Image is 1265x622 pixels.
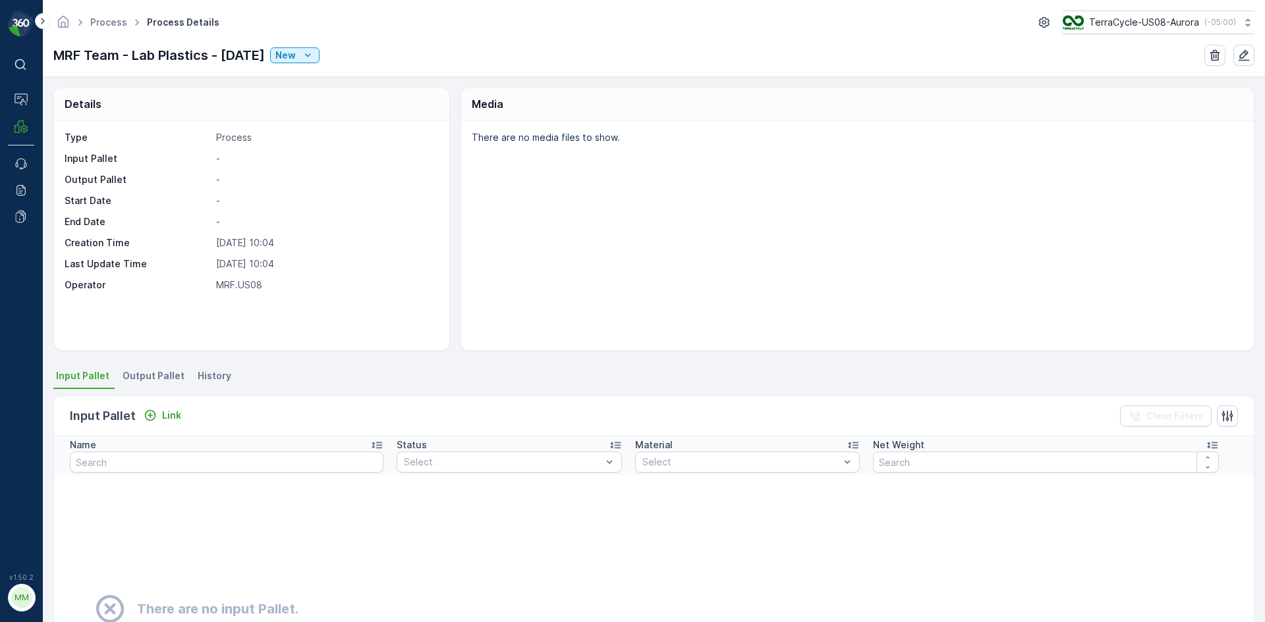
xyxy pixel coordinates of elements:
[1063,11,1254,34] button: TerraCycle-US08-Aurora(-05:00)
[198,369,231,382] span: History
[144,16,222,29] span: Process Details
[90,16,127,28] a: Process
[1089,16,1199,29] p: TerraCycle-US08-Aurora
[216,257,436,271] p: [DATE] 10:04
[873,452,1218,473] input: Search
[472,96,503,112] p: Media
[8,11,34,37] img: logo
[216,236,436,249] p: [DATE] 10:04
[8,584,34,611] button: MM
[216,152,436,165] p: -
[65,278,211,292] p: Operator
[1146,409,1204,423] p: Clear Filters
[65,131,211,144] p: Type
[642,455,840,469] p: Select
[8,573,34,581] span: v 1.50.2
[56,369,109,382] span: Input Pallet
[65,96,101,112] p: Details
[137,599,298,619] h2: There are no input Pallet.
[65,236,211,249] p: Creation Time
[216,215,436,228] p: -
[65,257,211,271] p: Last Update Time
[635,438,673,452] p: Material
[270,47,320,63] button: New
[275,49,296,62] p: New
[65,215,211,228] p: End Date
[65,173,211,186] p: Output Pallet
[216,194,436,207] p: -
[873,438,924,452] p: Net Weight
[1204,17,1236,28] p: ( -05:00 )
[216,131,436,144] p: Process
[216,278,436,292] p: MRF.US08
[216,173,436,186] p: -
[472,131,1240,144] p: There are no media files to show.
[138,407,186,423] button: Link
[70,407,136,425] p: Input Pallet
[65,194,211,207] p: Start Date
[70,452,383,473] input: Search
[65,152,211,165] p: Input Pallet
[1120,405,1212,427] button: Clear Filters
[1063,15,1084,30] img: image_ci7OI47.png
[404,455,602,469] p: Select
[162,409,181,422] p: Link
[123,369,184,382] span: Output Pallet
[70,438,96,452] p: Name
[11,587,32,608] div: MM
[56,20,70,31] a: Homepage
[53,45,265,65] p: MRF Team - Lab Plastics - [DATE]
[397,438,427,452] p: Status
